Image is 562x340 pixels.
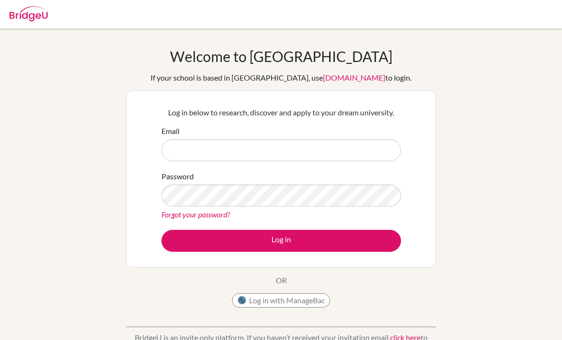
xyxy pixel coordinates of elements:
[10,6,48,21] img: Bridge-U
[161,107,401,118] p: Log in below to research, discover and apply to your dream university.
[276,275,287,286] p: OR
[161,230,401,252] button: Log in
[151,72,411,83] div: If your school is based in [GEOGRAPHIC_DATA], use to login.
[170,48,392,65] h1: Welcome to [GEOGRAPHIC_DATA]
[232,293,330,308] button: Log in with ManageBac
[161,125,180,137] label: Email
[161,210,230,219] a: Forgot your password?
[323,73,385,82] a: [DOMAIN_NAME]
[161,171,194,182] label: Password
